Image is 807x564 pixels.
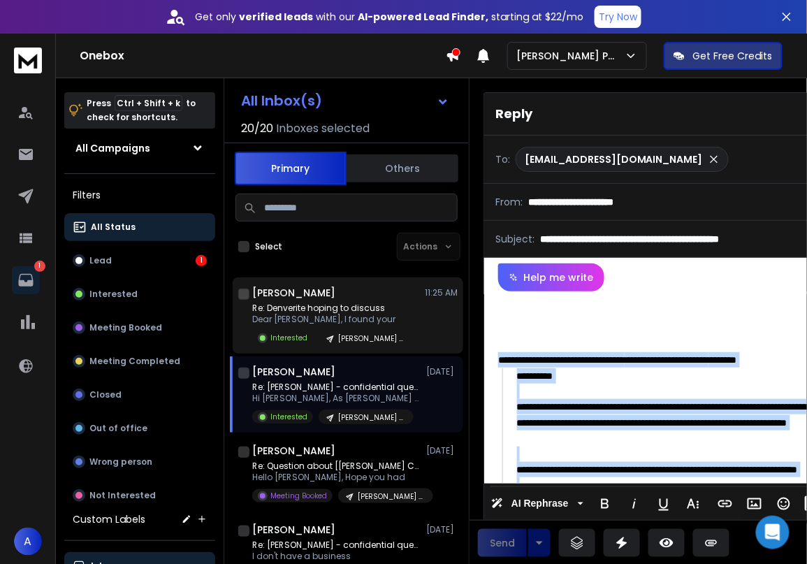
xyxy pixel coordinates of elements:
[64,414,215,442] button: Out of office
[358,10,488,24] strong: AI-powered Lead Finder,
[14,48,42,73] img: logo
[270,412,307,422] p: Interested
[64,381,215,409] button: Closed
[338,412,405,423] p: [PERSON_NAME] Point
[75,141,150,155] h1: All Campaigns
[115,95,182,111] span: Ctrl + Shift + k
[255,241,282,252] label: Select
[425,287,458,298] p: 11:25 AM
[252,444,335,458] h1: [PERSON_NAME]
[241,94,322,108] h1: All Inbox(s)
[89,490,156,501] p: Not Interested
[252,286,335,300] h1: [PERSON_NAME]
[495,232,535,246] p: Subject:
[712,490,739,518] button: Insert Link (Ctrl+K)
[276,120,370,137] h3: Inboxes selected
[195,10,583,24] p: Get only with our starting at $22/mo
[241,120,273,137] span: 20 / 20
[235,152,347,185] button: Primary
[89,322,162,333] p: Meeting Booked
[252,461,420,472] p: Re: Question about [[PERSON_NAME] Construction
[64,314,215,342] button: Meeting Booked
[621,490,648,518] button: Italic (Ctrl+I)
[64,280,215,308] button: Interested
[252,551,420,562] p: I don't have a business
[338,333,405,344] p: [PERSON_NAME] Point
[426,366,458,377] p: [DATE]
[252,393,420,404] p: Hi [PERSON_NAME], As [PERSON_NAME] mentioned,
[252,382,420,393] p: Re: [PERSON_NAME] - confidential question
[64,213,215,241] button: All Status
[680,490,706,518] button: More Text
[91,222,136,233] p: All Status
[771,490,797,518] button: Emoticons
[270,333,307,343] p: Interested
[80,48,446,64] h1: Onebox
[89,255,112,266] p: Lead
[12,266,40,294] a: 1
[14,528,42,556] button: A
[252,472,420,483] p: Hello [PERSON_NAME], Hope you had
[196,255,207,266] div: 1
[756,516,790,549] div: Open Intercom Messenger
[741,490,768,518] button: Insert Image (Ctrl+P)
[525,152,703,166] p: [EMAIL_ADDRESS][DOMAIN_NAME]
[693,49,773,63] p: Get Free Credits
[270,491,327,501] p: Meeting Booked
[64,347,215,375] button: Meeting Completed
[239,10,313,24] strong: verified leads
[64,482,215,509] button: Not Interested
[89,356,180,367] p: Meeting Completed
[498,263,604,291] button: Help me write
[87,96,196,124] p: Press to check for shortcuts.
[89,423,147,434] p: Out of office
[509,498,572,509] span: AI Rephrase
[252,314,414,325] p: Dear [PERSON_NAME], I found your
[495,104,532,124] p: Reply
[64,134,215,162] button: All Campaigns
[89,456,152,468] p: Wrong person
[599,10,637,24] p: Try Now
[64,247,215,275] button: Lead1
[516,49,625,63] p: [PERSON_NAME] Point
[252,303,414,314] p: Re: Denverite hoping to discuss
[34,261,45,272] p: 1
[252,523,335,537] h1: [PERSON_NAME]
[495,195,523,209] p: From:
[347,153,458,184] button: Others
[252,365,335,379] h1: [PERSON_NAME]
[495,152,510,166] p: To:
[426,524,458,535] p: [DATE]
[73,512,145,526] h3: Custom Labels
[64,448,215,476] button: Wrong person
[358,491,425,502] p: [PERSON_NAME] Point
[426,445,458,456] p: [DATE]
[89,289,138,300] p: Interested
[592,490,618,518] button: Bold (Ctrl+B)
[488,490,586,518] button: AI Rephrase
[664,42,783,70] button: Get Free Credits
[650,490,677,518] button: Underline (Ctrl+U)
[64,185,215,205] h3: Filters
[252,540,420,551] p: Re: [PERSON_NAME] - confidential question
[595,6,641,28] button: Try Now
[230,87,460,115] button: All Inbox(s)
[89,389,122,400] p: Closed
